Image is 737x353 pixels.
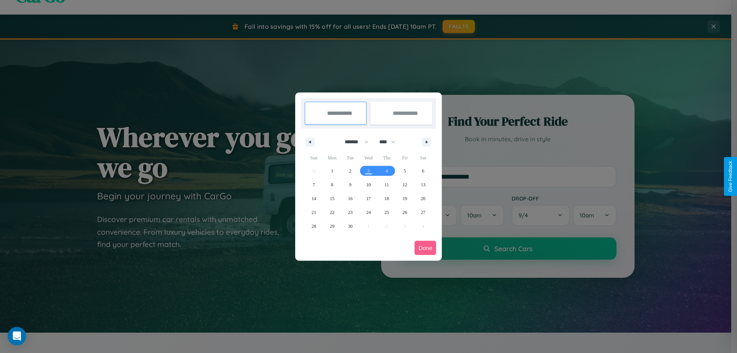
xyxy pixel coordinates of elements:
span: 4 [385,164,388,178]
span: 6 [422,164,424,178]
button: 7 [305,178,323,192]
button: 11 [378,178,396,192]
button: 24 [359,206,377,219]
button: 26 [396,206,414,219]
span: 30 [348,219,353,233]
span: 13 [421,178,425,192]
span: 25 [384,206,389,219]
button: 27 [414,206,432,219]
button: 9 [341,178,359,192]
button: Done [415,241,436,255]
span: 15 [330,192,334,206]
span: 27 [421,206,425,219]
button: 23 [341,206,359,219]
span: 2 [349,164,352,178]
button: 5 [396,164,414,178]
span: 1 [331,164,333,178]
span: 24 [366,206,371,219]
span: 10 [366,178,371,192]
span: 7 [313,178,315,192]
span: 8 [331,178,333,192]
button: 10 [359,178,377,192]
span: Mon [323,152,341,164]
span: Wed [359,152,377,164]
button: 18 [378,192,396,206]
span: 14 [312,192,316,206]
span: 3 [367,164,370,178]
button: 17 [359,192,377,206]
button: 3 [359,164,377,178]
span: 29 [330,219,334,233]
button: 25 [378,206,396,219]
span: 12 [403,178,407,192]
div: Give Feedback [728,161,733,192]
button: 16 [341,192,359,206]
button: 1 [323,164,341,178]
button: 2 [341,164,359,178]
span: 11 [385,178,389,192]
button: 19 [396,192,414,206]
span: 5 [404,164,406,178]
button: 6 [414,164,432,178]
button: 22 [323,206,341,219]
span: 19 [403,192,407,206]
button: 8 [323,178,341,192]
span: 23 [348,206,353,219]
span: Fri [396,152,414,164]
span: Sun [305,152,323,164]
span: 21 [312,206,316,219]
button: 29 [323,219,341,233]
span: 9 [349,178,352,192]
button: 4 [378,164,396,178]
span: 28 [312,219,316,233]
button: 30 [341,219,359,233]
button: 28 [305,219,323,233]
span: 16 [348,192,353,206]
span: 17 [366,192,371,206]
span: Sat [414,152,432,164]
span: 18 [384,192,389,206]
button: 13 [414,178,432,192]
button: 20 [414,192,432,206]
button: 15 [323,192,341,206]
span: Tue [341,152,359,164]
button: 12 [396,178,414,192]
div: Open Intercom Messenger [8,327,26,345]
button: 21 [305,206,323,219]
span: 26 [403,206,407,219]
span: 22 [330,206,334,219]
button: 14 [305,192,323,206]
span: 20 [421,192,425,206]
span: Thu [378,152,396,164]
